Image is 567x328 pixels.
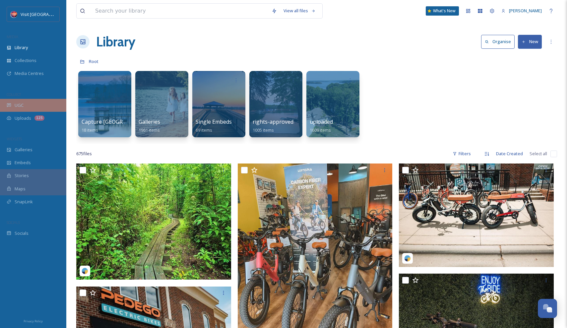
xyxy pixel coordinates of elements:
[89,58,98,64] span: Root
[196,118,232,125] span: Single Embeds
[15,44,28,51] span: Library
[76,164,231,280] img: scottychis80-5902736.heic
[92,4,268,18] input: Search your library
[82,127,98,133] span: 18 items
[15,172,29,179] span: Stories
[253,118,293,125] span: rights-approved
[15,147,32,153] span: Galleries
[89,57,98,65] a: Root
[7,92,21,97] span: COLLECT
[15,70,44,77] span: Media Centres
[449,147,474,160] div: Filters
[15,160,31,166] span: Embeds
[196,127,212,133] span: 69 items
[11,11,17,18] img: Logo%20Image.png
[139,127,160,133] span: 1961 items
[538,299,557,318] button: Open Chat
[7,220,20,225] span: SOCIALS
[509,8,542,14] span: [PERSON_NAME]
[139,118,160,125] span: Galleries
[96,32,135,52] a: Library
[481,35,515,48] button: Organise
[139,119,160,133] a: Galleries1961 items
[498,4,545,17] a: [PERSON_NAME]
[15,230,29,236] span: Socials
[481,35,518,48] a: Organise
[21,11,105,17] span: Visit [GEOGRAPHIC_DATA][PERSON_NAME]
[7,136,22,141] span: WIDGETS
[404,255,411,262] img: snapsea-logo.png
[280,4,319,17] a: View all files
[493,147,526,160] div: Date Created
[82,119,199,133] a: Capture [GEOGRAPHIC_DATA][PERSON_NAME]18 items
[24,319,43,323] span: Privacy Policy
[426,6,459,16] a: What's New
[310,127,331,133] span: 1609 items
[15,102,24,108] span: UGC
[76,151,92,157] span: 675 file s
[15,186,26,192] span: Maps
[310,118,333,125] span: uploaded
[15,57,36,64] span: Collections
[7,34,18,39] span: MEDIA
[530,151,547,157] span: Select all
[253,119,293,133] a: rights-approved1005 items
[82,118,199,125] span: Capture [GEOGRAPHIC_DATA][PERSON_NAME]
[15,199,33,205] span: SnapLink
[518,35,542,48] button: New
[34,115,44,121] div: 125
[196,119,232,133] a: Single Embeds69 items
[399,164,554,267] img: pedegolkn-5716672.jpg
[15,115,31,121] span: Uploads
[82,268,88,274] img: snapsea-logo.png
[253,127,274,133] span: 1005 items
[310,119,333,133] a: uploaded1609 items
[24,317,43,325] a: Privacy Policy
